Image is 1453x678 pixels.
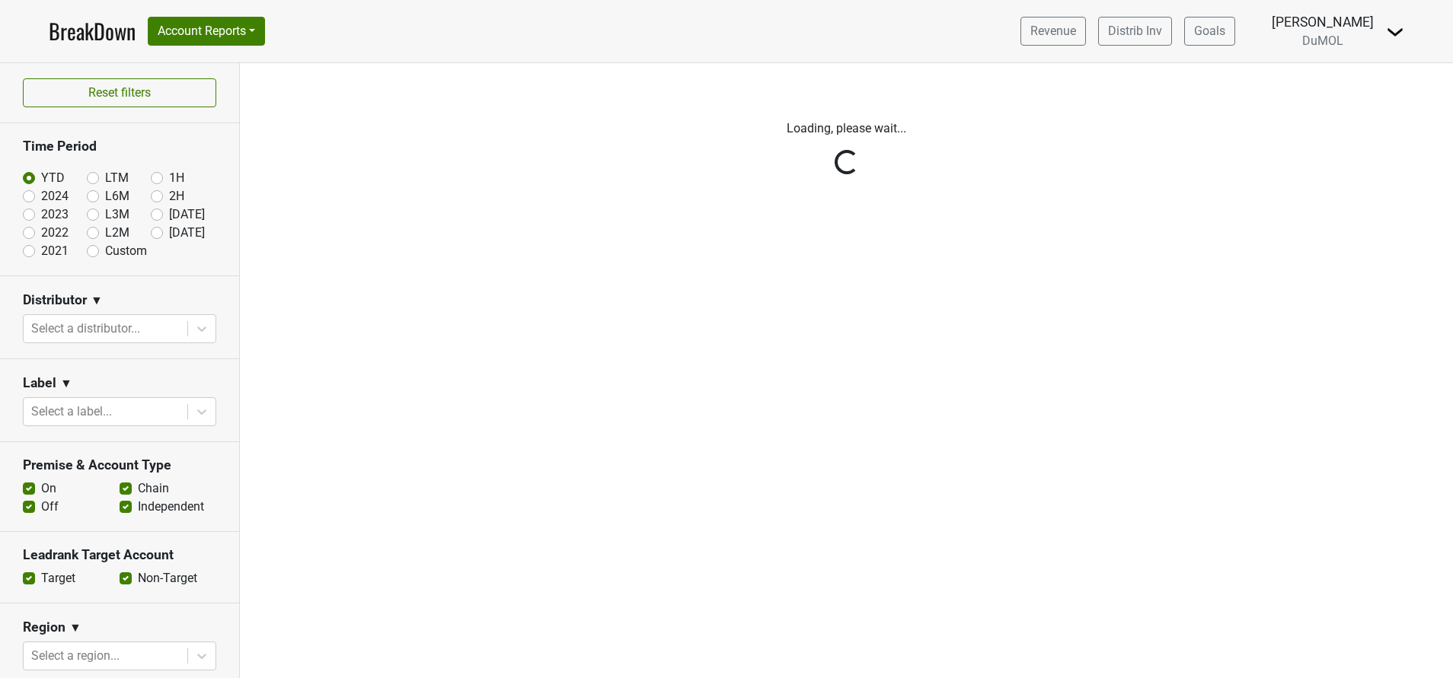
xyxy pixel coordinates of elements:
[1184,17,1235,46] a: Goals
[1098,17,1172,46] a: Distrib Inv
[1386,23,1404,41] img: Dropdown Menu
[1302,33,1343,48] span: DuMOL
[1272,12,1374,32] div: [PERSON_NAME]
[49,15,136,47] a: BreakDown
[1020,17,1086,46] a: Revenue
[148,17,265,46] button: Account Reports
[424,119,1269,138] p: Loading, please wait...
